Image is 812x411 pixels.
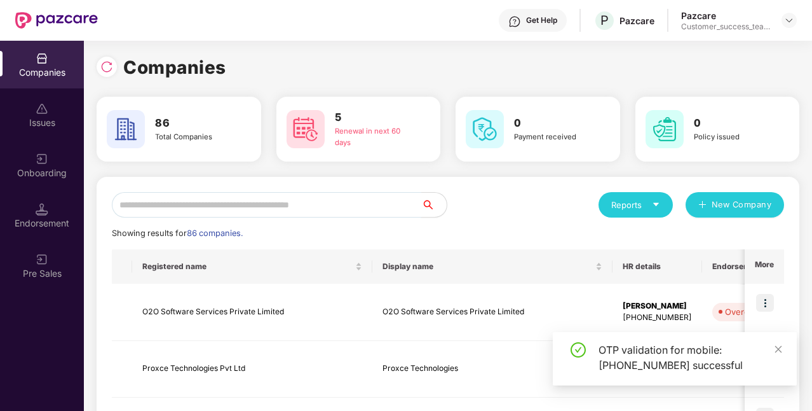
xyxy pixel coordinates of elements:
div: Renewal in next 60 days [335,126,414,149]
img: svg+xml;base64,PHN2ZyB4bWxucz0iaHR0cDovL3d3dy53My5vcmcvMjAwMC9zdmciIHdpZHRoPSI2MCIgaGVpZ2h0PSI2MC... [287,110,325,148]
img: svg+xml;base64,PHN2ZyB4bWxucz0iaHR0cDovL3d3dy53My5vcmcvMjAwMC9zdmciIHdpZHRoPSI2MCIgaGVpZ2h0PSI2MC... [107,110,145,148]
img: svg+xml;base64,PHN2ZyB3aWR0aD0iMTQuNSIgaGVpZ2h0PSIxNC41IiB2aWV3Qm94PSIwIDAgMTYgMTYiIGZpbGw9Im5vbm... [36,203,48,216]
div: Reports [611,199,660,211]
th: Registered name [132,249,372,284]
div: Payment received [514,132,593,143]
img: svg+xml;base64,PHN2ZyBpZD0iSGVscC0zMngzMiIgeG1sbnM9Imh0dHA6Ly93d3cudzMub3JnLzIwMDAvc3ZnIiB3aWR0aD... [508,15,521,28]
span: plus [698,200,707,211]
img: svg+xml;base64,PHN2ZyBpZD0iUmVsb2FkLTMyeDMyIiB4bWxucz0iaHR0cDovL3d3dy53My5vcmcvMjAwMC9zdmciIHdpZH... [100,60,113,73]
img: New Pazcare Logo [15,12,98,29]
div: Get Help [526,15,557,25]
div: [PERSON_NAME] [623,300,692,312]
th: More [745,249,784,284]
div: [PHONE_NUMBER] [623,312,692,324]
img: svg+xml;base64,PHN2ZyB4bWxucz0iaHR0cDovL3d3dy53My5vcmcvMjAwMC9zdmciIHdpZHRoPSI2MCIgaGVpZ2h0PSI2MC... [466,110,504,148]
span: search [421,200,447,210]
td: Proxce Technologies [372,341,612,398]
div: Customer_success_team_lead [681,22,770,32]
span: Display name [382,261,593,272]
div: Overdue - 193d [725,305,788,318]
span: caret-down [652,200,660,209]
span: Showing results for [112,228,243,238]
span: 86 companies. [187,228,243,238]
span: check-circle [571,342,586,358]
span: close [774,345,783,354]
h3: 0 [514,115,593,132]
button: search [421,192,447,218]
img: svg+xml;base64,PHN2ZyB3aWR0aD0iMjAiIGhlaWdodD0iMjAiIHZpZXdCb3g9IjAgMCAyMCAyMCIgZmlsbD0ibm9uZSIgeG... [36,253,48,266]
img: svg+xml;base64,PHN2ZyBpZD0iRHJvcGRvd24tMzJ4MzIiIHhtbG5zPSJodHRwOi8vd3d3LnczLm9yZy8yMDAwL3N2ZyIgd2... [784,15,794,25]
div: Pazcare [681,10,770,22]
span: P [600,13,609,28]
td: O2O Software Services Private Limited [372,284,612,341]
img: svg+xml;base64,PHN2ZyBpZD0iSXNzdWVzX2Rpc2FibGVkIiB4bWxucz0iaHR0cDovL3d3dy53My5vcmcvMjAwMC9zdmciIH... [36,102,48,115]
span: Endorsements [712,261,785,272]
button: plusNew Company [686,192,784,218]
img: svg+xml;base64,PHN2ZyB4bWxucz0iaHR0cDovL3d3dy53My5vcmcvMjAwMC9zdmciIHdpZHRoPSI2MCIgaGVpZ2h0PSI2MC... [646,110,684,148]
th: Display name [372,249,612,284]
div: Pazcare [619,15,654,27]
h3: 0 [694,115,773,132]
td: Proxce Technologies Pvt Ltd [132,341,372,398]
h3: 5 [335,109,414,126]
span: New Company [712,199,772,211]
div: OTP validation for mobile: [PHONE_NUMBER] successful [599,342,782,373]
img: svg+xml;base64,PHN2ZyB3aWR0aD0iMjAiIGhlaWdodD0iMjAiIHZpZXdCb3g9IjAgMCAyMCAyMCIgZmlsbD0ibm9uZSIgeG... [36,153,48,165]
h3: 86 [155,115,234,132]
div: Policy issued [694,132,773,143]
th: HR details [612,249,702,284]
td: O2O Software Services Private Limited [132,284,372,341]
img: svg+xml;base64,PHN2ZyBpZD0iQ29tcGFuaWVzIiB4bWxucz0iaHR0cDovL3d3dy53My5vcmcvMjAwMC9zdmciIHdpZHRoPS... [36,52,48,65]
img: icon [756,294,774,312]
h1: Companies [123,53,226,81]
div: Total Companies [155,132,234,143]
span: Registered name [142,261,353,272]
